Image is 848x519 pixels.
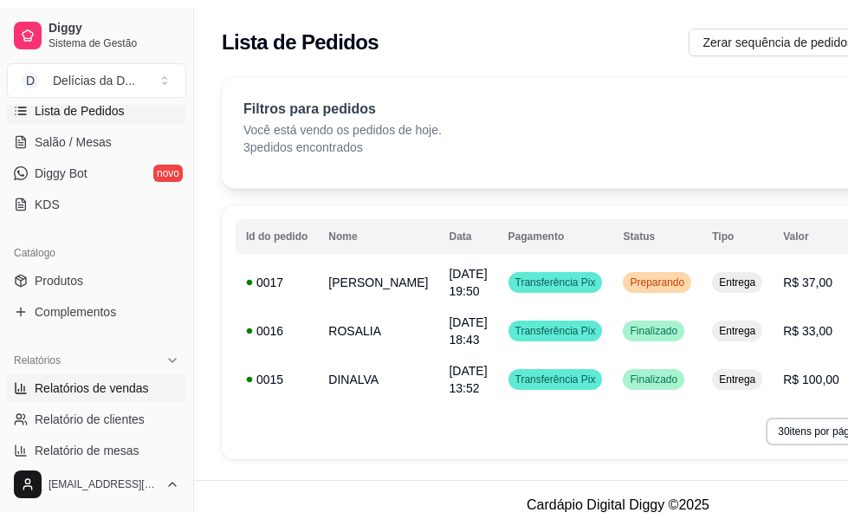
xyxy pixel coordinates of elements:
[246,266,307,283] div: 0017
[7,89,186,117] a: Lista de Pedidos
[626,316,681,330] span: Finalizado
[243,114,442,131] p: Você está vendo os pedidos de hoje.
[35,157,87,174] span: Diggy Bot
[626,365,681,379] span: Finalizado
[222,21,379,49] h2: Lista de Pedidos
[7,7,186,49] a: DiggySistema de Gestão
[7,456,186,497] button: [EMAIL_ADDRESS][DOMAIN_NAME]
[702,211,773,246] th: Tipo
[7,398,186,425] a: Relatório de clientes
[14,346,61,360] span: Relatórios
[612,211,702,246] th: Status
[498,211,613,246] th: Pagamento
[49,29,179,42] span: Sistema de Gestão
[35,94,125,112] span: Lista de Pedidos
[35,295,116,313] span: Complementos
[49,470,159,483] span: [EMAIL_ADDRESS][DOMAIN_NAME]
[7,290,186,318] a: Complementos
[53,64,135,81] div: Delícias da D ...
[7,120,186,148] a: Salão / Mesas
[7,367,186,394] a: Relatórios de vendas
[318,347,438,396] td: DINALVA
[7,429,186,457] a: Relatório de mesas
[512,268,599,282] span: Transferência Pix
[715,316,759,330] span: Entrega
[783,365,839,379] span: R$ 100,00
[715,365,759,379] span: Entrega
[512,316,599,330] span: Transferência Pix
[626,268,688,282] span: Preparando
[318,250,438,299] td: [PERSON_NAME]
[7,152,186,179] a: Diggy Botnovo
[783,268,832,282] span: R$ 37,00
[243,91,442,112] p: Filtros para pedidos
[438,211,497,246] th: Data
[7,55,186,90] button: Select a team
[35,188,60,205] span: KDS
[243,131,442,148] p: 3 pedidos encontrados
[318,211,438,246] th: Nome
[22,64,39,81] span: D
[512,365,599,379] span: Transferência Pix
[715,268,759,282] span: Entrega
[35,264,83,282] span: Produtos
[783,316,832,330] span: R$ 33,00
[49,13,179,29] span: Diggy
[449,356,487,387] span: [DATE] 13:52
[35,403,145,420] span: Relatório de clientes
[35,434,139,451] span: Relatório de mesas
[35,372,149,389] span: Relatórios de vendas
[35,126,112,143] span: Salão / Mesas
[449,259,487,290] span: [DATE] 19:50
[318,299,438,347] td: ROSALIA
[236,211,318,246] th: Id do pedido
[7,183,186,211] a: KDS
[246,315,307,332] div: 0016
[246,363,307,380] div: 0015
[449,308,487,339] span: [DATE] 18:43
[7,259,186,287] a: Produtos
[7,231,186,259] div: Catálogo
